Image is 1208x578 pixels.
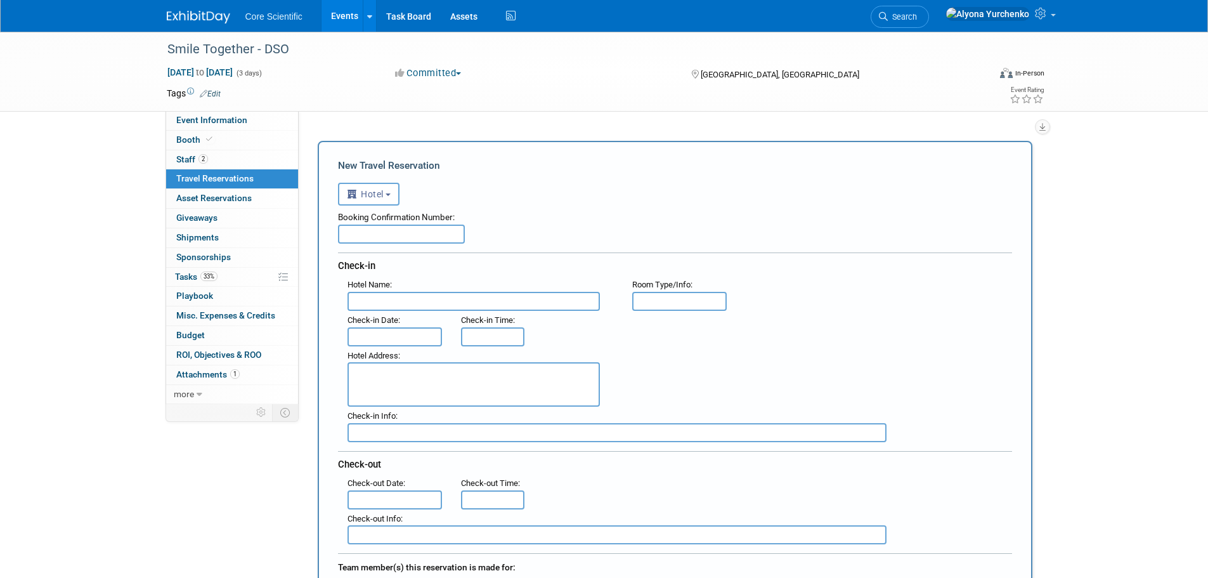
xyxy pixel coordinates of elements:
span: Check-out [338,459,381,470]
span: more [174,389,194,399]
small: : [347,411,398,421]
span: Check-in Info [347,411,396,421]
a: Travel Reservations [166,169,298,188]
td: Toggle Event Tabs [272,404,298,421]
span: 2 [198,154,208,164]
span: Check-in [338,260,375,272]
span: Asset Reservations [176,193,252,203]
div: Event Rating [1010,87,1044,93]
a: Tasks33% [166,268,298,287]
span: Check-in Time [461,315,513,325]
span: (3 days) [235,69,262,77]
span: Core Scientific [245,11,302,22]
a: Sponsorships [166,248,298,267]
a: Search [871,6,929,28]
small: : [461,315,515,325]
img: Format-Inperson.png [1000,68,1013,78]
span: Sponsorships [176,252,231,262]
a: Budget [166,326,298,345]
button: Hotel [338,183,400,206]
span: Check-out Info [347,514,401,523]
span: Giveaways [176,213,218,223]
a: Attachments1 [166,365,298,384]
a: Asset Reservations [166,189,298,208]
span: Check-out Time [461,478,518,488]
div: Team member(s) this reservation is made for: [338,556,1012,576]
span: Travel Reservations [176,173,254,183]
span: Search [888,12,917,22]
div: Smile Together - DSO [163,38,970,61]
span: 33% [200,272,218,281]
span: Check-in Date [347,315,398,325]
a: Giveaways [166,209,298,228]
a: Booth [166,131,298,150]
span: to [194,67,206,77]
small: : [347,351,400,360]
div: Booking Confirmation Number: [338,206,1012,225]
i: Booth reservation complete [206,136,212,143]
small: : [347,514,403,523]
span: Playbook [176,291,213,301]
span: Check-out Date [347,478,403,488]
button: Committed [391,67,466,80]
a: Shipments [166,228,298,247]
span: Hotel Address [347,351,398,360]
a: Playbook [166,287,298,306]
small: : [347,478,405,488]
span: Attachments [176,369,240,379]
span: [DATE] [DATE] [167,67,233,78]
td: Personalize Event Tab Strip [250,404,273,421]
span: Hotel Name [347,280,390,289]
div: In-Person [1015,69,1044,78]
a: Staff2 [166,150,298,169]
div: New Travel Reservation [338,159,1012,173]
span: Hotel [347,189,384,199]
span: Staff [176,154,208,164]
a: Event Information [166,111,298,130]
a: more [166,385,298,404]
a: Misc. Expenses & Credits [166,306,298,325]
div: Event Format [914,66,1045,85]
span: Misc. Expenses & Credits [176,310,275,320]
span: Shipments [176,232,219,242]
span: Room Type/Info [632,280,691,289]
span: [GEOGRAPHIC_DATA], [GEOGRAPHIC_DATA] [701,70,859,79]
span: ROI, Objectives & ROO [176,350,261,360]
small: : [461,478,520,488]
span: Booth [176,135,215,145]
small: : [347,280,392,289]
span: 1 [230,369,240,379]
body: Rich Text Area. Press ALT-0 for help. [7,5,656,18]
img: Alyona Yurchenko [945,7,1030,21]
small: : [632,280,692,289]
td: Tags [167,87,221,100]
span: Budget [176,330,205,340]
span: Event Information [176,115,247,125]
img: ExhibitDay [167,11,230,23]
span: Tasks [175,272,218,282]
a: Edit [200,89,221,98]
small: : [347,315,400,325]
a: ROI, Objectives & ROO [166,346,298,365]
